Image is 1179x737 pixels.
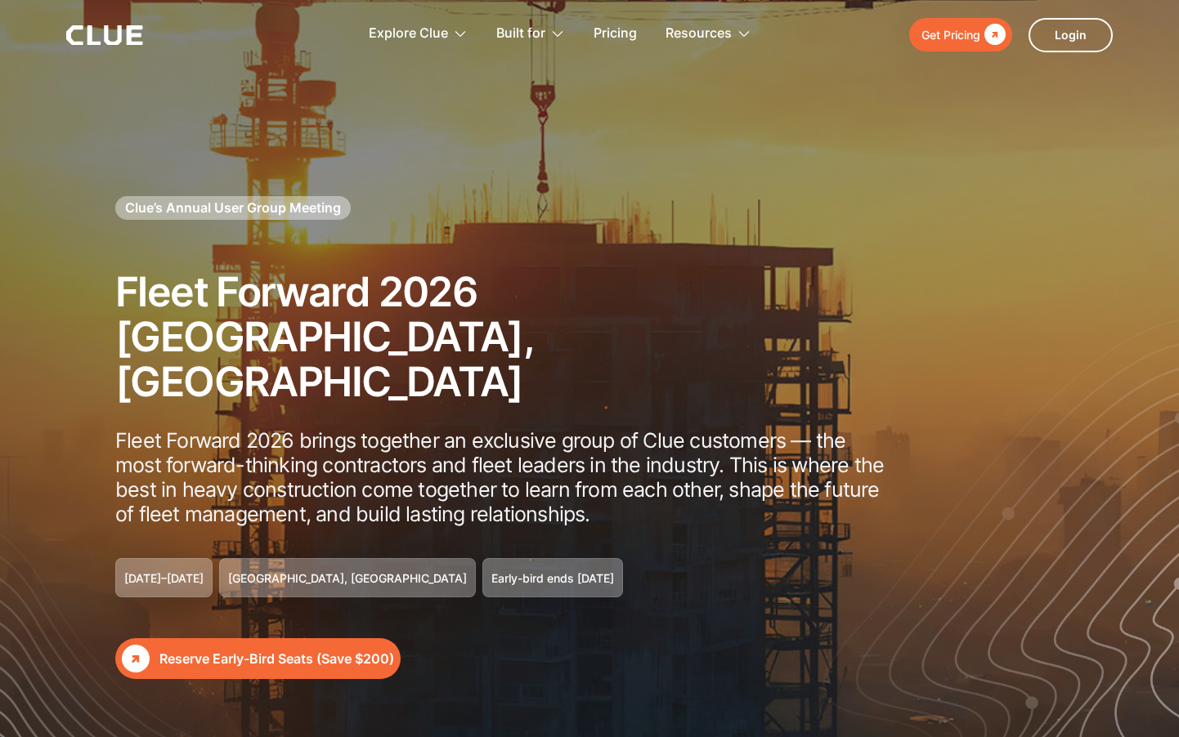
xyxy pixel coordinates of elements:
h1: Fleet Forward 2026 [GEOGRAPHIC_DATA], [GEOGRAPHIC_DATA] [115,270,892,404]
div: Explore Clue [369,8,448,60]
div: Built for [496,8,545,60]
div:  [122,645,150,672]
div: Early-bird ends [DATE] [491,568,614,588]
a: Pricing [594,8,637,60]
div:  [980,25,1006,45]
div: Resources [666,8,732,60]
h1: Clue’s Annual User Group Meeting [125,199,341,217]
a: Reserve Early-Bird Seats (Save $200) [115,638,401,679]
a: Get Pricing [909,18,1012,51]
a: Login [1029,18,1113,52]
div: Built for [496,8,565,60]
div: Resources [666,8,751,60]
div: Get Pricing [921,25,980,45]
div: [DATE]–[DATE] [124,568,204,588]
div: Explore Clue [369,8,468,60]
p: Fleet Forward 2026 brings together an exclusive group of Clue customers — the most forward-thinki... [115,428,892,526]
div: [GEOGRAPHIC_DATA], [GEOGRAPHIC_DATA] [228,568,467,588]
div: Reserve Early-Bird Seats (Save $200) [159,649,394,669]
